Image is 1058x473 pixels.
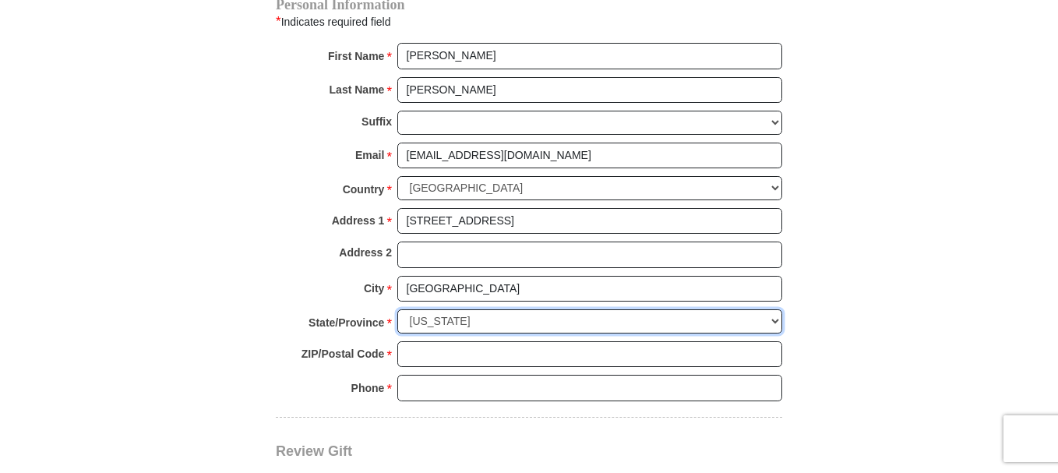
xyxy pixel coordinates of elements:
strong: Phone [351,377,385,399]
strong: Address 2 [339,242,392,263]
strong: Email [355,144,384,166]
strong: First Name [328,45,384,67]
strong: Address 1 [332,210,385,231]
span: Review Gift [276,443,352,459]
div: Indicates required field [276,12,782,32]
strong: City [364,277,384,299]
strong: Last Name [330,79,385,101]
strong: State/Province [309,312,384,334]
strong: Country [343,178,385,200]
strong: Suffix [361,111,392,132]
strong: ZIP/Postal Code [302,343,385,365]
